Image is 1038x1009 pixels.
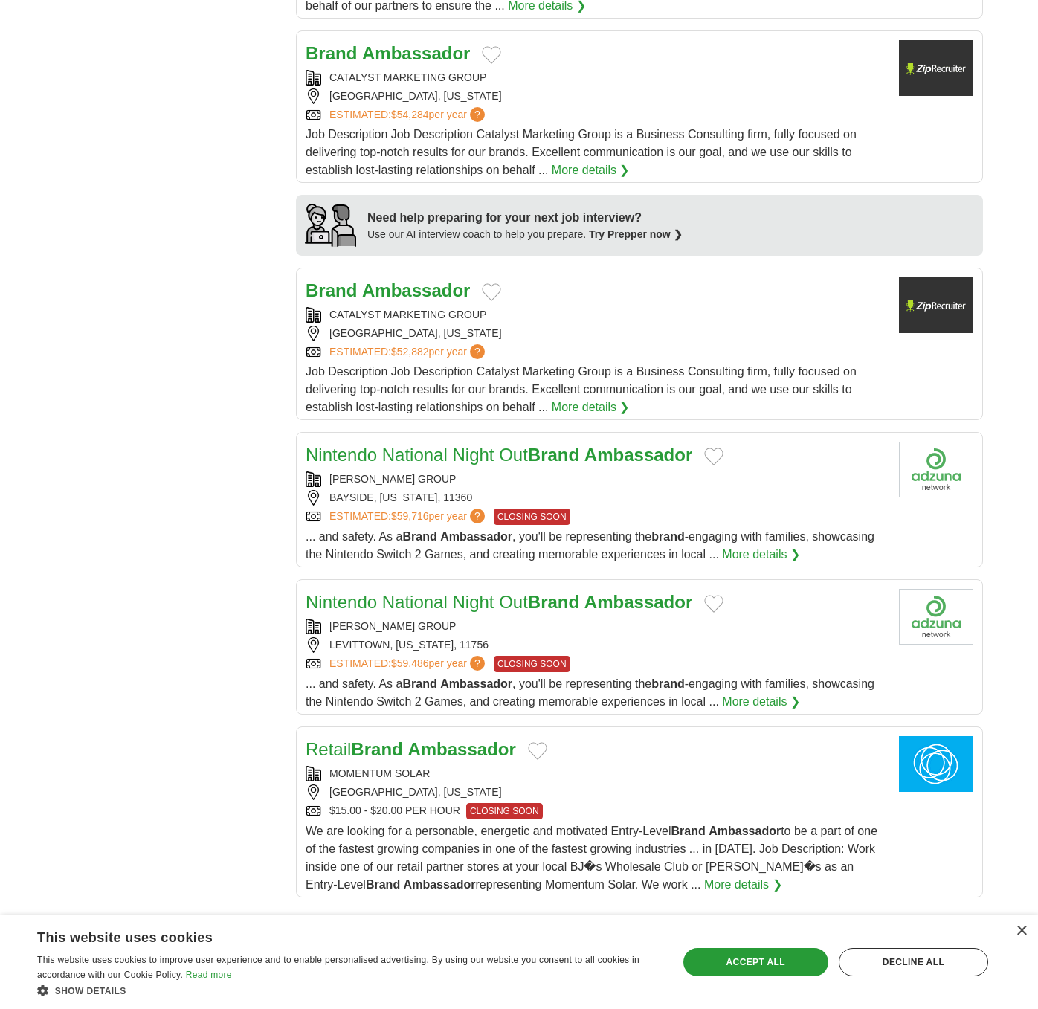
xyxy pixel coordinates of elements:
div: CATALYST MARKETING GROUP [306,307,887,323]
button: Add to favorite jobs [704,448,723,465]
strong: Ambassador [440,677,512,690]
img: Company logo [899,40,973,96]
a: Brand Ambassador [306,280,470,300]
img: Company logo [899,442,973,497]
div: [GEOGRAPHIC_DATA], [US_STATE] [306,326,887,341]
span: Job Description Job Description Catalyst Marketing Group is a Business Consulting firm, fully foc... [306,365,857,413]
div: $15.00 - $20.00 PER HOUR [306,803,887,819]
button: Add to favorite jobs [482,283,501,301]
a: ESTIMATED:$59,486per year? [329,656,488,672]
span: CLOSING SOON [494,656,570,672]
strong: Ambassador [362,43,470,63]
img: Company logo [899,277,973,333]
strong: Ambassador [362,280,470,300]
strong: Ambassador [407,739,515,759]
button: Add to favorite jobs [528,742,547,760]
strong: Brand [306,43,357,63]
div: Need help preparing for your next job interview? [367,209,683,227]
a: Read more, opens a new window [186,970,232,980]
span: $54,284 [391,109,429,120]
span: $59,486 [391,657,429,669]
strong: Brand [528,592,579,612]
strong: Brand [402,677,436,690]
strong: Brand [671,825,706,837]
span: This website uses cookies to improve user experience and to enable personalised advertising. By u... [37,955,639,980]
a: More details ❯ [722,546,800,564]
span: ? [470,509,485,523]
div: CATALYST MARKETING GROUP [306,70,887,86]
div: Show details [37,983,659,998]
strong: Ambassador [584,445,692,465]
a: More details ❯ [704,876,782,894]
button: Add to favorite jobs [704,595,723,613]
a: ESTIMATED:$59,716per year? [329,509,488,525]
div: BAYSIDE, [US_STATE], 11360 [306,490,887,506]
strong: brand [651,530,684,543]
strong: Ambassador [584,592,692,612]
strong: Brand [366,878,400,891]
div: [PERSON_NAME] GROUP [306,471,887,487]
div: [GEOGRAPHIC_DATA], [US_STATE] [306,88,887,104]
span: ... and safety. As a , you'll be representing the -engaging with families, showcasing the Nintend... [306,530,874,561]
span: ? [470,107,485,122]
img: Company logo [899,589,973,645]
a: ESTIMATED:$52,882per year? [329,344,488,360]
a: RetailBrand Ambassador [306,739,516,759]
span: Job Description Job Description Catalyst Marketing Group is a Business Consulting firm, fully foc... [306,128,857,176]
a: More details ❯ [722,693,800,711]
span: Show details [55,986,126,996]
strong: Brand [351,739,402,759]
a: More details ❯ [552,399,630,416]
img: Momentum Solar logo [899,736,973,792]
a: MOMENTUM SOLAR [329,767,430,779]
span: CLOSING SOON [466,803,543,819]
button: Add to favorite jobs [482,46,501,64]
div: Use our AI interview coach to help you prepare. [367,227,683,242]
strong: Brand [402,530,436,543]
span: ? [470,344,485,359]
strong: Ambassador [709,825,781,837]
a: Nintendo National Night OutBrand Ambassador [306,592,692,612]
div: Decline all [839,948,988,976]
strong: Ambassador [404,878,476,891]
span: $52,882 [391,346,429,358]
span: CLOSING SOON [494,509,570,525]
a: ESTIMATED:$54,284per year? [329,107,488,123]
a: More details ❯ [552,161,630,179]
strong: brand [651,677,684,690]
strong: Brand [528,445,579,465]
div: LEVITTOWN, [US_STATE], 11756 [306,637,887,653]
div: [GEOGRAPHIC_DATA], [US_STATE] [306,784,887,800]
span: ... and safety. As a , you'll be representing the -engaging with families, showcasing the Nintend... [306,677,874,708]
a: Try Prepper now ❯ [589,228,683,240]
div: [PERSON_NAME] GROUP [306,619,887,634]
span: $59,716 [391,510,429,522]
div: Close [1016,926,1027,937]
strong: Ambassador [440,530,512,543]
strong: Brand [306,280,357,300]
span: ? [470,656,485,671]
div: This website uses cookies [37,924,622,947]
a: Nintendo National Night OutBrand Ambassador [306,445,692,465]
div: Accept all [683,948,828,976]
span: We are looking for a personable, energetic and motivated Entry-Level to be a part of one of the f... [306,825,877,891]
a: Brand Ambassador [306,43,470,63]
